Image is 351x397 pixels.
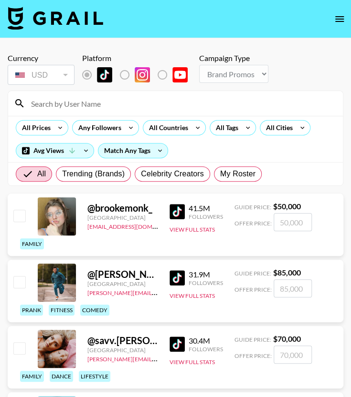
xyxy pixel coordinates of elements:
div: Campaign Type [199,53,268,63]
div: lifestyle [79,371,110,382]
div: Platform [82,53,195,63]
img: Grail Talent [8,7,103,30]
div: Followers [189,346,223,353]
img: TikTok [170,204,185,219]
img: Instagram [135,67,150,82]
div: 30.4M [189,336,223,346]
strong: $ 70,000 [273,334,301,343]
div: family [20,238,44,249]
span: Trending (Brands) [62,168,125,180]
span: Offer Price: [234,286,272,293]
div: All Countries [143,121,190,135]
img: TikTok [170,336,185,352]
div: All Cities [260,121,295,135]
strong: $ 50,000 [273,202,301,211]
input: 50,000 [274,213,312,231]
span: Guide Price: [234,336,271,343]
div: All Prices [16,121,53,135]
div: [GEOGRAPHIC_DATA] [87,346,158,354]
div: family [20,371,44,382]
div: Any Followers [73,121,123,135]
strong: $ 85,000 [273,268,301,277]
img: YouTube [172,67,188,82]
a: [EMAIL_ADDRESS][DOMAIN_NAME] [87,221,183,230]
div: Followers [189,213,223,220]
span: Offer Price: [234,352,272,359]
div: Match Any Tags [98,143,168,158]
div: Currency is locked to USD [8,63,74,87]
a: [PERSON_NAME][EMAIL_ADDRESS][DOMAIN_NAME] [87,354,229,363]
div: @ savv.[PERSON_NAME] [87,335,158,346]
div: USD [10,67,73,83]
div: All Tags [210,121,240,135]
input: 85,000 [274,279,312,297]
img: TikTok [97,67,112,82]
div: prank [20,305,43,316]
div: comedy [80,305,109,316]
div: [GEOGRAPHIC_DATA] [87,280,158,287]
div: fitness [49,305,74,316]
button: View Full Stats [170,358,215,366]
div: dance [50,371,73,382]
div: Avg Views [16,143,94,158]
button: View Full Stats [170,292,215,299]
div: Followers [189,279,223,286]
div: 31.9M [189,270,223,279]
span: Guide Price: [234,204,271,211]
input: Search by User Name [25,96,337,111]
div: Currency [8,53,74,63]
a: [PERSON_NAME][EMAIL_ADDRESS][DOMAIN_NAME] [87,287,229,296]
span: All [37,168,46,180]
div: [GEOGRAPHIC_DATA] [87,214,158,221]
span: My Roster [220,168,255,180]
div: List locked to TikTok. [82,65,195,85]
button: open drawer [330,10,349,29]
div: 41.5M [189,204,223,213]
span: Celebrity Creators [141,168,204,180]
img: TikTok [170,270,185,285]
div: @ [PERSON_NAME].[PERSON_NAME] [87,268,158,280]
div: @ brookemonk_ [87,202,158,214]
span: Offer Price: [234,220,272,227]
input: 70,000 [274,346,312,364]
span: Guide Price: [234,270,271,277]
button: View Full Stats [170,226,215,233]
